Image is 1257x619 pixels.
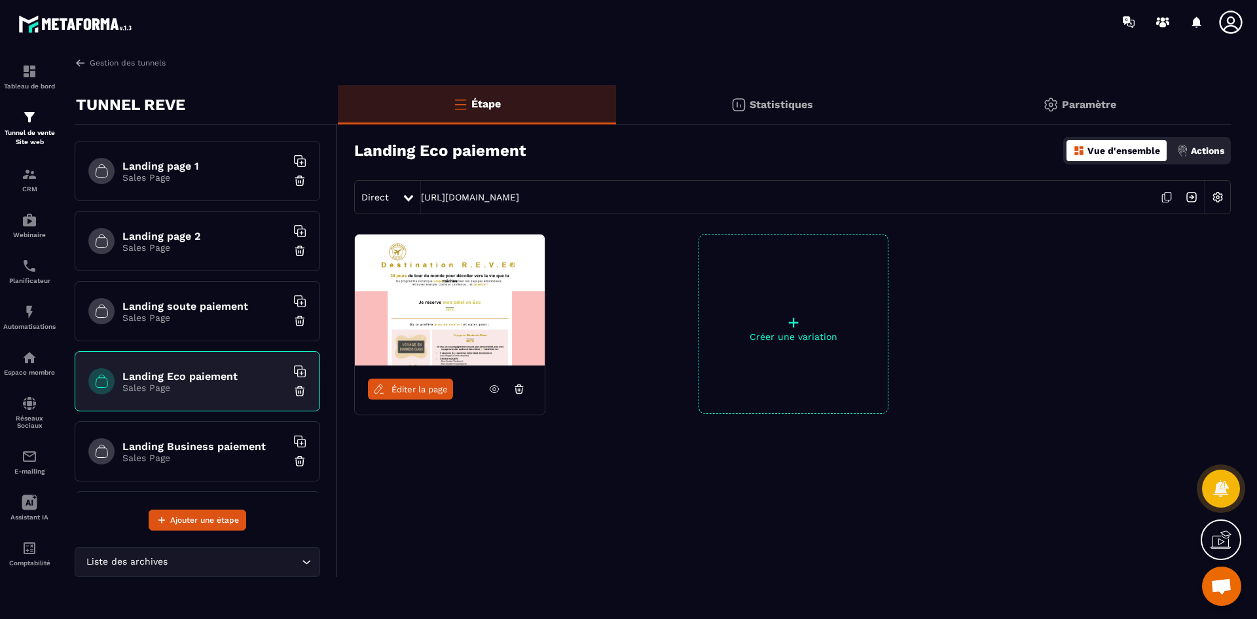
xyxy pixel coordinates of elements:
p: Webinaire [3,231,56,238]
p: Créer une variation [699,331,888,342]
h6: Landing page 2 [122,230,286,242]
a: automationsautomationsAutomatisations [3,294,56,340]
h6: Landing soute paiement [122,300,286,312]
p: E-mailing [3,468,56,475]
a: formationformationCRM [3,157,56,202]
img: setting-w.858f3a88.svg [1205,185,1230,210]
span: Ajouter une étape [170,514,239,527]
a: schedulerschedulerPlanificateur [3,248,56,294]
p: Espace membre [3,369,56,376]
div: Search for option [75,547,320,577]
a: Assistant IA [3,485,56,531]
span: Éditer la page [392,385,448,394]
img: logo [18,12,136,36]
img: scheduler [22,258,37,274]
p: Tunnel de vente Site web [3,128,56,147]
h6: Landing Eco paiement [122,370,286,383]
img: arrow-next.bcc2205e.svg [1179,185,1204,210]
img: trash [293,314,306,328]
p: Sales Page [122,453,286,463]
a: formationformationTunnel de vente Site web [3,100,56,157]
h6: Landing page 1 [122,160,286,172]
img: image [355,234,545,366]
h6: Landing Business paiement [122,440,286,453]
img: arrow [75,57,86,69]
a: emailemailE-mailing [3,439,56,485]
p: Sales Page [122,383,286,393]
a: Gestion des tunnels [75,57,166,69]
p: Étape [471,98,501,110]
img: accountant [22,540,37,556]
a: social-networksocial-networkRéseaux Sociaux [3,386,56,439]
p: Tableau de bord [3,83,56,90]
p: Statistiques [750,98,813,111]
p: Vue d'ensemble [1087,145,1160,156]
p: Sales Page [122,312,286,323]
img: trash [293,455,306,468]
img: formation [22,109,37,125]
p: + [699,313,888,331]
p: CRM [3,185,56,193]
img: automations [22,212,37,228]
p: Automatisations [3,323,56,330]
p: Sales Page [122,242,286,253]
p: Assistant IA [3,514,56,521]
p: Paramètre [1062,98,1116,111]
p: Sales Page [122,172,286,183]
div: Ouvrir le chat [1202,567,1241,606]
span: Direct [361,192,389,202]
a: automationsautomationsWebinaire [3,202,56,248]
p: Réseaux Sociaux [3,415,56,429]
a: Éditer la page [368,379,453,400]
img: bars-o.4a397970.svg [452,96,468,112]
h3: Landing Eco paiement [354,141,526,160]
img: actions.d6e523a2.png [1176,145,1188,157]
img: stats.20deebd0.svg [731,97,746,113]
img: email [22,449,37,464]
img: automations [22,350,37,366]
a: accountantaccountantComptabilité [3,531,56,576]
a: automationsautomationsEspace membre [3,340,56,386]
img: trash [293,174,306,187]
p: Actions [1191,145,1224,156]
a: formationformationTableau de bord [3,54,56,100]
p: Planificateur [3,277,56,284]
img: automations [22,304,37,320]
p: TUNNEL REVE [76,92,185,118]
img: formation [22,166,37,182]
img: trash [293,385,306,398]
a: [URL][DOMAIN_NAME] [421,192,519,202]
p: Comptabilité [3,559,56,567]
img: trash [293,244,306,257]
img: social-network [22,396,37,411]
input: Search for option [170,555,299,569]
img: formation [22,64,37,79]
img: setting-gr.5f69749f.svg [1043,97,1059,113]
img: dashboard-orange.40269519.svg [1073,145,1085,157]
span: Liste des archives [83,555,170,569]
button: Ajouter une étape [149,510,246,531]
